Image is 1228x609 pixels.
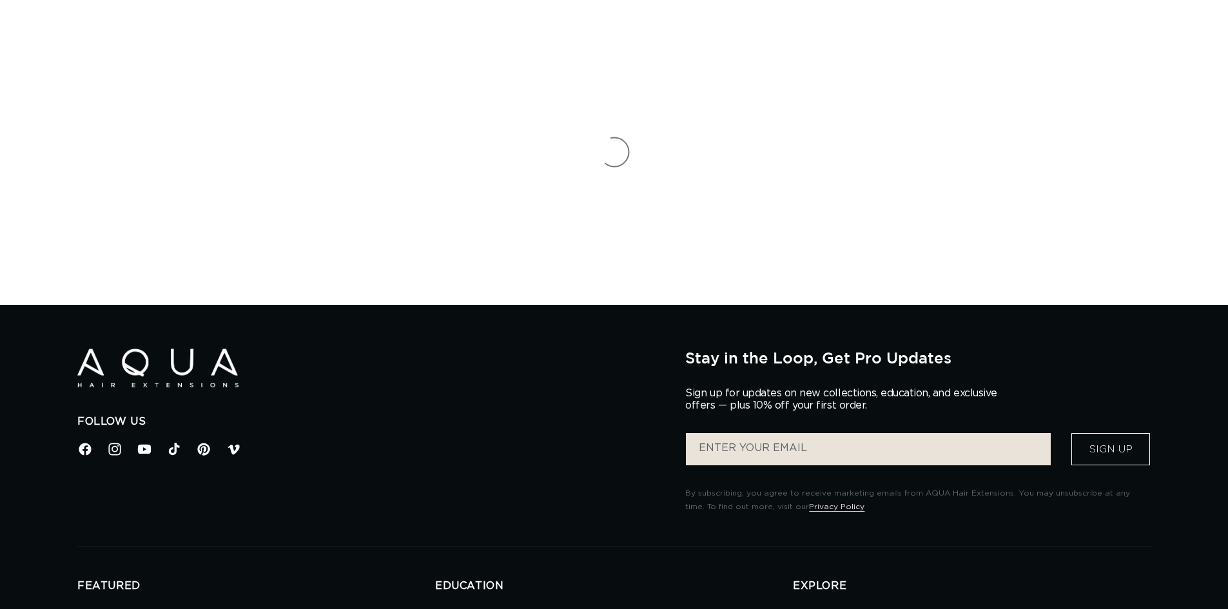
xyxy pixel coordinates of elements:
[686,433,1051,465] input: ENTER YOUR EMAIL
[685,349,1151,367] h2: Stay in the Loop, Get Pro Updates
[685,387,1008,412] p: Sign up for updates on new collections, education, and exclusive offers — plus 10% off your first...
[793,579,1151,593] h2: EXPLORE
[685,487,1151,514] p: By subscribing, you agree to receive marketing emails from AQUA Hair Extensions. You may unsubscr...
[77,415,666,429] h2: Follow Us
[77,579,435,593] h2: FEATURED
[809,503,864,510] a: Privacy Policy
[1071,433,1150,465] button: Sign Up
[77,349,239,388] img: Aqua Hair Extensions
[435,579,793,593] h2: EDUCATION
